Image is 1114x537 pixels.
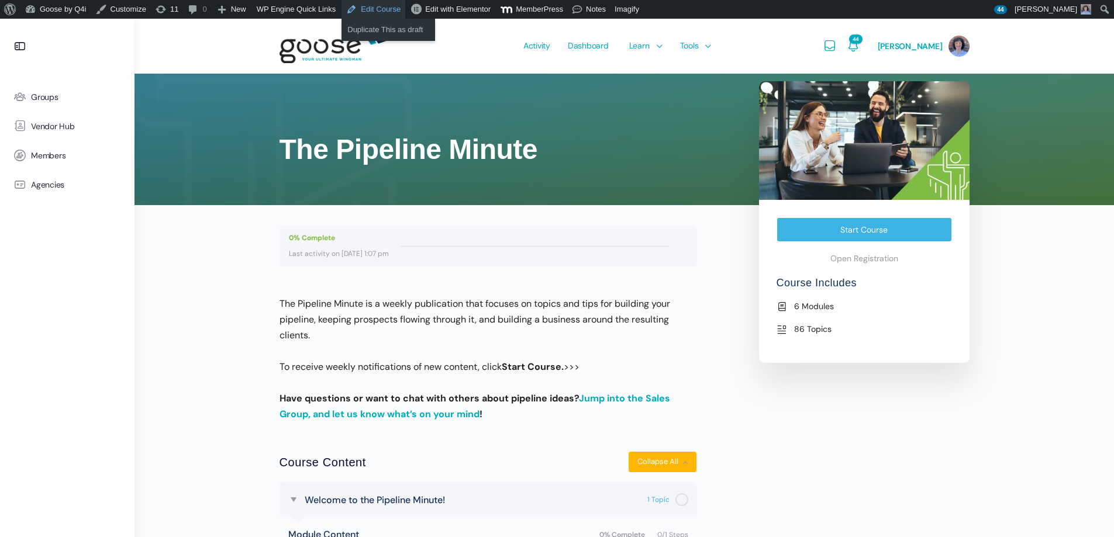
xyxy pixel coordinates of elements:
[6,170,129,199] a: Agencies
[6,82,129,112] a: Groups
[280,132,689,167] h1: The Pipeline Minute
[878,41,943,51] span: [PERSON_NAME]
[629,18,650,73] span: Learn
[31,92,58,102] span: Groups
[777,322,952,336] li: 86 Topics
[280,359,697,375] p: To receive weekly notifications of new content, click >>>
[823,19,837,74] a: Messages
[280,296,697,343] p: The Pipeline Minute is a weekly publication that focuses on topics and tips for building your pip...
[289,230,389,246] div: 0% Complete
[849,34,863,44] span: 44
[299,491,688,508] a: Not started Welcome to the Pipeline Minute! 1 Topic
[342,22,435,37] a: Duplicate This as draft
[647,495,670,504] span: 1 Topic
[777,276,952,299] h4: Course Includes
[6,141,129,170] a: Members
[31,122,75,131] span: Vendor Hub
[830,253,898,264] span: Open Registration
[305,492,445,508] span: Welcome to the Pipeline Minute!
[6,112,129,141] a: Vendor Hub
[31,180,64,190] span: Agencies
[289,246,389,262] div: Last activity on [DATE] 1:07 pm
[518,19,556,74] a: Activity
[280,392,670,420] strong: Have questions or want to chat with others about pipeline ideas? !
[994,5,1006,14] span: 44
[628,451,697,473] button: Collapse All
[562,19,615,74] a: Dashboard
[675,493,688,506] div: Not started
[1056,481,1114,537] iframe: Chat Widget
[425,5,491,13] span: Edit with Elementor
[878,19,970,74] a: [PERSON_NAME]
[777,217,952,242] a: Start Course
[31,151,65,161] span: Members
[523,18,550,73] span: Activity
[680,18,699,73] span: Tools
[674,19,715,74] a: Tools
[568,18,609,73] span: Dashboard
[637,457,683,466] span: Collapse All
[280,453,366,471] h2: Course Content
[846,19,860,74] a: Notifications
[623,19,665,74] a: Learn
[777,299,952,313] li: 6 Modules
[502,361,564,373] strong: Start Course.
